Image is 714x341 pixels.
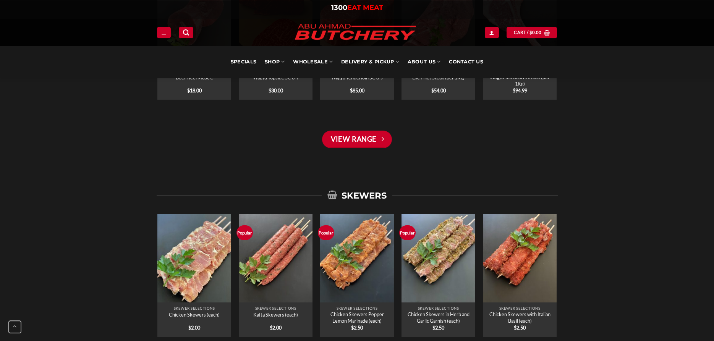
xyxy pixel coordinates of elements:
[157,27,171,38] a: Menu
[331,3,383,12] a: 1300EAT MEAT
[243,306,309,310] p: Skewer Selections
[320,214,394,302] a: Chicken Skewers Pepper Lemon Marinade (each)
[402,214,475,302] img: Abu Ahmad Butchery Punchbowl
[351,324,363,330] bdi: 2.50
[265,46,285,78] a: SHOP
[179,27,193,38] a: Search
[188,324,200,330] bdi: 2.00
[270,324,282,330] bdi: 2.00
[157,214,231,302] img: Abu Ahmad Butchery Punchbowl
[188,324,191,330] span: $
[449,46,483,78] a: Contact Us
[483,214,557,302] a: Chicken Skewers with Italian Basil (each)
[253,312,298,318] a: Kafta Skewers (each)
[514,29,541,36] span: Cart /
[331,3,347,12] span: 1300
[529,29,532,36] span: $
[293,46,333,78] a: Wholesale
[327,190,387,201] span: SKEWERS
[239,214,312,302] a: Kafta Skewers (each)
[485,27,499,38] a: Login
[161,306,227,310] p: Skewer Selections
[351,324,354,330] span: $
[341,46,399,78] a: Delivery & Pickup
[507,27,557,38] a: View cart
[320,214,394,302] img: Abu Ahmad Butchery Punchbowl
[231,46,256,78] a: Specials
[487,306,553,310] p: Skewer Selections
[324,311,390,324] a: Chicken Skewers Pepper Lemon Marinade (each)
[529,30,542,35] bdi: 0.00
[8,320,21,333] button: Go to top
[270,324,272,330] span: $
[432,324,435,330] span: $
[157,214,231,302] a: Chicken Skewers (each)
[405,311,471,324] a: Chicken Skewers in Herb and Garlic Garnish (each)
[402,214,475,302] a: Chicken Skewers in Herb and Garlic Garnish (each)
[487,311,553,324] a: Chicken Skewers with Italian Basil (each)
[405,306,471,310] p: Skewer Selections
[408,46,440,78] a: About Us
[514,324,526,330] bdi: 2.50
[322,131,392,148] a: View Range
[288,19,422,46] img: Abu Ahmad Butchery
[483,214,557,302] img: Abu Ahmad Butchery Punchbowl
[169,312,220,318] a: Chicken Skewers (each)
[239,214,312,302] img: Abu Ahmad Butchery Punchbowl
[514,324,516,330] span: $
[432,324,444,330] bdi: 2.50
[324,306,390,310] p: Skewer Selections
[347,3,383,12] span: EAT MEAT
